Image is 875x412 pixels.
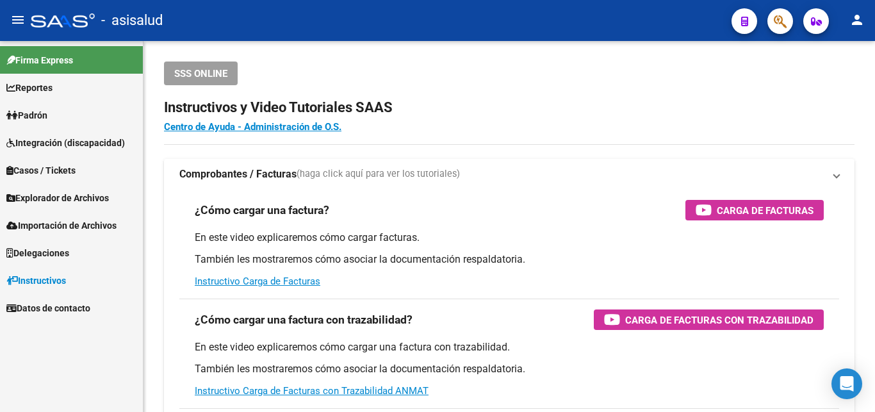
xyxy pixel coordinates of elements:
div: Open Intercom Messenger [831,368,862,399]
mat-expansion-panel-header: Comprobantes / Facturas(haga click aquí para ver los tutoriales) [164,159,855,190]
span: Casos / Tickets [6,163,76,177]
span: - asisalud [101,6,163,35]
span: Instructivos [6,274,66,288]
h3: ¿Cómo cargar una factura con trazabilidad? [195,311,413,329]
span: Firma Express [6,53,73,67]
strong: Comprobantes / Facturas [179,167,297,181]
span: Explorador de Archivos [6,191,109,205]
mat-icon: menu [10,12,26,28]
h2: Instructivos y Video Tutoriales SAAS [164,95,855,120]
p: En este video explicaremos cómo cargar una factura con trazabilidad. [195,340,824,354]
span: Importación de Archivos [6,218,117,233]
a: Instructivo Carga de Facturas con Trazabilidad ANMAT [195,385,429,397]
button: Carga de Facturas [685,200,824,220]
span: SSS ONLINE [174,68,227,79]
a: Instructivo Carga de Facturas [195,276,320,287]
h3: ¿Cómo cargar una factura? [195,201,329,219]
span: Carga de Facturas [717,202,814,218]
span: Integración (discapacidad) [6,136,125,150]
p: En este video explicaremos cómo cargar facturas. [195,231,824,245]
span: Carga de Facturas con Trazabilidad [625,312,814,328]
mat-icon: person [849,12,865,28]
p: También les mostraremos cómo asociar la documentación respaldatoria. [195,362,824,376]
span: Reportes [6,81,53,95]
button: SSS ONLINE [164,62,238,85]
span: Delegaciones [6,246,69,260]
span: Padrón [6,108,47,122]
span: Datos de contacto [6,301,90,315]
a: Centro de Ayuda - Administración de O.S. [164,121,341,133]
button: Carga de Facturas con Trazabilidad [594,309,824,330]
span: (haga click aquí para ver los tutoriales) [297,167,460,181]
p: También les mostraremos cómo asociar la documentación respaldatoria. [195,252,824,267]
